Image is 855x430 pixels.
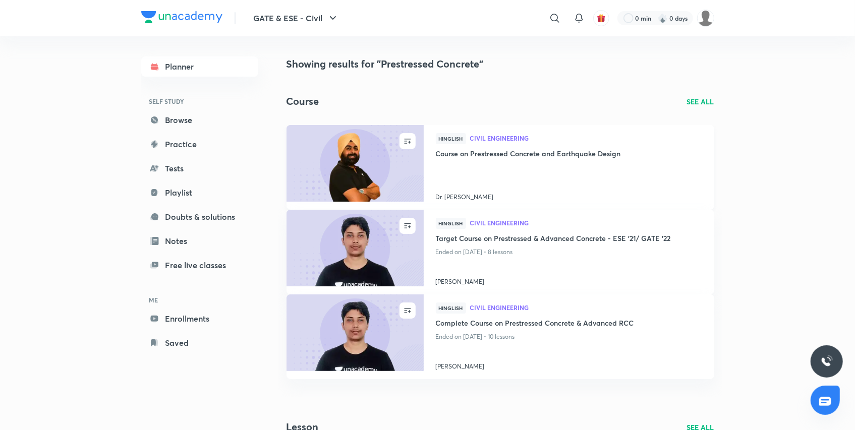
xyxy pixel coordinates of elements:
[593,10,609,26] button: avatar
[470,304,702,311] span: Civil Engineering
[141,309,258,329] a: Enrollments
[470,220,702,227] a: Civil Engineering
[470,304,702,312] a: Civil Engineering
[436,245,702,259] p: Ended on [DATE] • 8 lessons
[287,56,714,72] h4: Showing results for "Prestressed Concrete"
[658,13,668,23] img: streak
[287,125,424,210] a: new-thumbnail
[141,11,222,23] img: Company Logo
[141,291,258,309] h6: ME
[287,210,424,294] a: new-thumbnail
[436,302,466,314] span: Hinglish
[436,273,702,286] a: [PERSON_NAME]
[436,330,702,343] p: Ended on [DATE] • 10 lessons
[697,10,714,27] img: Gungli takot
[248,8,345,28] button: GATE & ESE - Civil
[287,94,319,109] h2: Course
[285,124,425,202] img: new-thumbnail
[141,231,258,251] a: Notes
[141,134,258,154] a: Practice
[436,148,702,161] a: Course on Prestressed Concrete and Earthquake Design
[141,11,222,26] a: Company Logo
[141,158,258,178] a: Tests
[436,218,466,229] span: Hinglish
[821,355,833,367] img: ttu
[436,189,702,202] a: Dr. [PERSON_NAME]
[436,233,702,245] a: Target Course on Prestressed & Advanced Concrete - ESE '21/ GATE '22
[470,220,702,226] span: Civil Engineering
[141,93,258,110] h6: SELF STUDY
[436,318,702,330] a: Complete Course on Prestressed Concrete & Advanced RCC
[470,135,702,141] span: Civil Engineering
[597,14,606,23] img: avatar
[436,133,466,144] span: Hinglish
[141,333,258,353] a: Saved
[436,358,702,371] a: [PERSON_NAME]
[470,135,702,142] a: Civil Engineering
[141,182,258,203] a: Playlist
[141,110,258,130] a: Browse
[141,207,258,227] a: Doubts & solutions
[141,255,258,275] a: Free live classes
[141,56,258,77] a: Planner
[687,96,714,107] a: SEE ALL
[285,209,425,287] img: new-thumbnail
[287,294,424,379] a: new-thumbnail
[285,293,425,372] img: new-thumbnail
